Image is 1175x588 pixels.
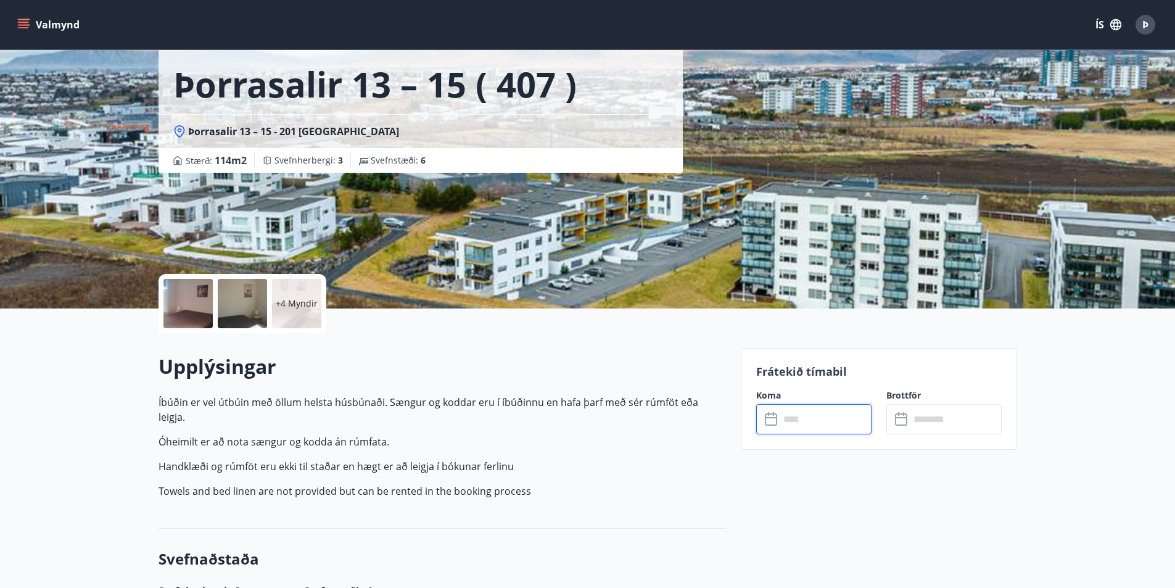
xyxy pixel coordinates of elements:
button: ÍS [1089,14,1128,36]
span: Svefnstæði : [371,154,426,167]
p: Frátekið tímabil [756,363,1002,379]
button: menu [15,14,85,36]
p: Íbúðin er vel útbúin með öllum helsta húsbúnaði. Sængur og koddar eru í íbúðinnu en hafa þarf með... [159,395,726,424]
label: Brottför [886,389,1002,402]
span: Þ [1142,18,1148,31]
span: 3 [338,154,343,166]
span: Stærð : [186,153,247,168]
span: 6 [421,154,426,166]
p: +4 Myndir [276,297,318,310]
h2: Upplýsingar [159,353,726,380]
button: Þ [1131,10,1160,39]
span: Þorrasalir 13 – 15 - 201 [GEOGRAPHIC_DATA] [188,125,399,138]
span: Svefnherbergi : [274,154,343,167]
h1: Þorrasalir 13 – 15 ( 407 ) [173,60,577,107]
label: Koma [756,389,872,402]
p: Handklæði og rúmföt eru ekki til staðar en hægt er að leigja í bókunar ferlinu [159,459,726,474]
h3: Svefnaðstaða [159,549,726,569]
p: Towels and bed linen are not provided but can be rented in the booking process [159,484,726,499]
p: Óheimilt er að nota sængur og kodda án rúmfata. [159,434,726,449]
span: 114 m2 [215,154,247,167]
